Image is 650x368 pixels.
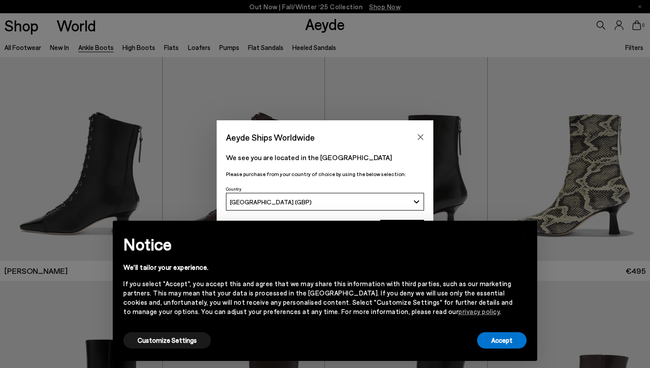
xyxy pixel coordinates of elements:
[459,307,500,315] a: privacy policy
[226,130,315,145] span: Aeyde Ships Worldwide
[123,332,211,349] button: Customize Settings
[226,152,424,163] p: We see you are located in the [GEOGRAPHIC_DATA]
[414,130,427,144] button: Close
[226,170,424,178] p: Please purchase from your country of choice by using the below selection:
[230,198,312,206] span: [GEOGRAPHIC_DATA] (GBP)
[123,263,512,272] div: We'll tailor your experience.
[520,227,526,240] span: ×
[123,279,512,316] div: If you select "Accept", you accept this and agree that we may share this information with third p...
[123,233,512,256] h2: Notice
[512,223,534,245] button: Close this notice
[226,186,241,192] span: Country
[477,332,527,349] button: Accept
